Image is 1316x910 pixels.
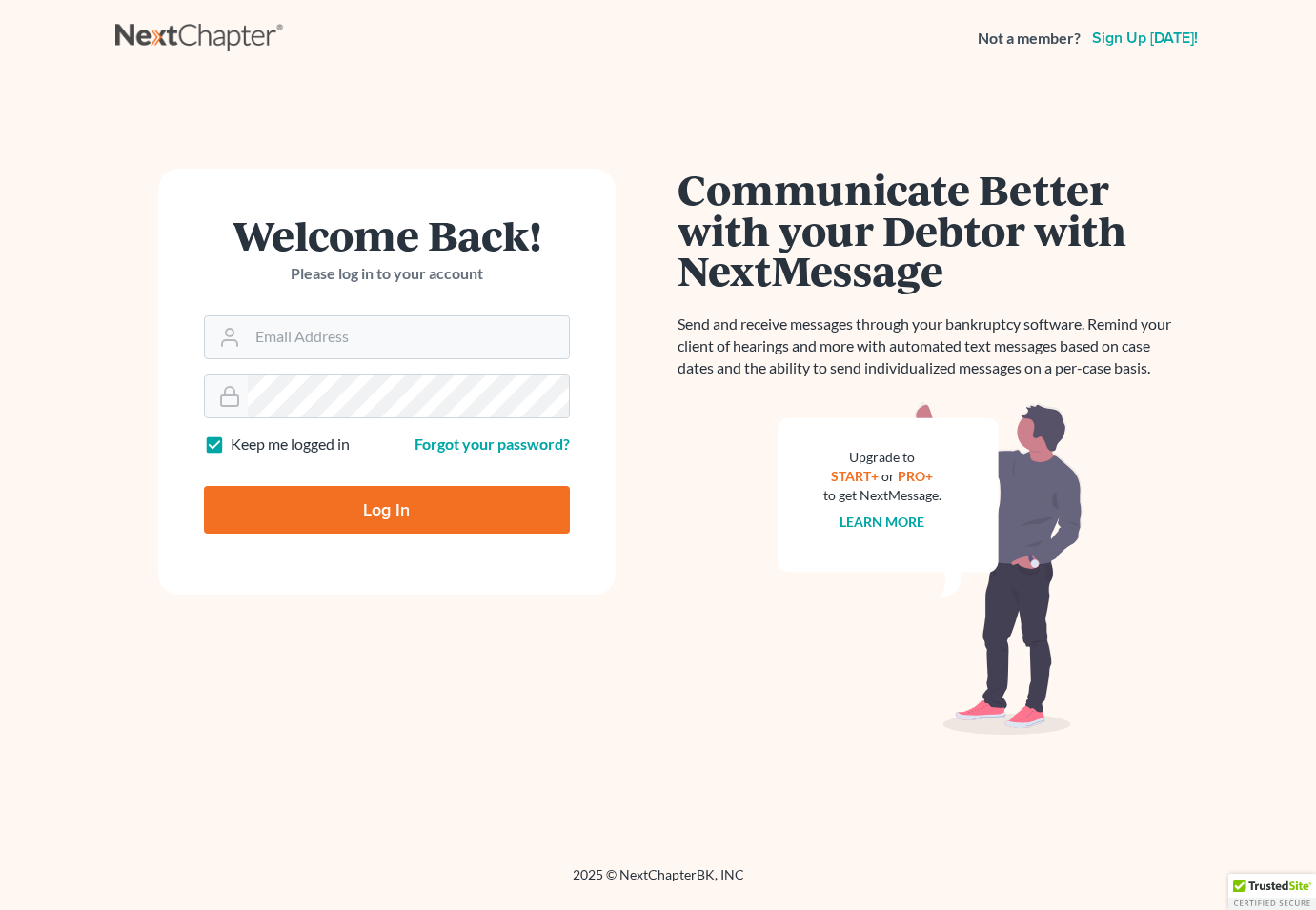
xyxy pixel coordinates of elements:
p: Please log in to your account [204,263,570,285]
a: Forgot your password? [415,435,570,453]
strong: Not a member? [978,28,1081,50]
p: Send and receive messages through your bankruptcy software. Remind your client of hearings and mo... [678,313,1183,379]
input: Log In [204,486,570,534]
a: Learn more [840,514,924,530]
span: or [881,468,895,484]
a: Sign up [DATE]! [1088,30,1202,46]
div: TrustedSite Certified [1228,874,1316,910]
input: Email Address [248,316,569,358]
div: Upgrade to [823,448,941,467]
div: 2025 © NextChapterBK, INC [115,865,1202,900]
a: START+ [831,468,879,484]
div: to get NextMessage. [823,486,941,505]
h1: Communicate Better with your Debtor with NextMessage [678,169,1183,291]
a: PRO+ [898,468,933,484]
label: Keep me logged in [231,434,350,455]
img: nextmessage_bg-59042aed3d76b12b5cd301f8e5b87938c9018125f34e5fa2b7a6b67550977c72.svg [778,402,1083,736]
h1: Welcome Back! [204,214,570,255]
